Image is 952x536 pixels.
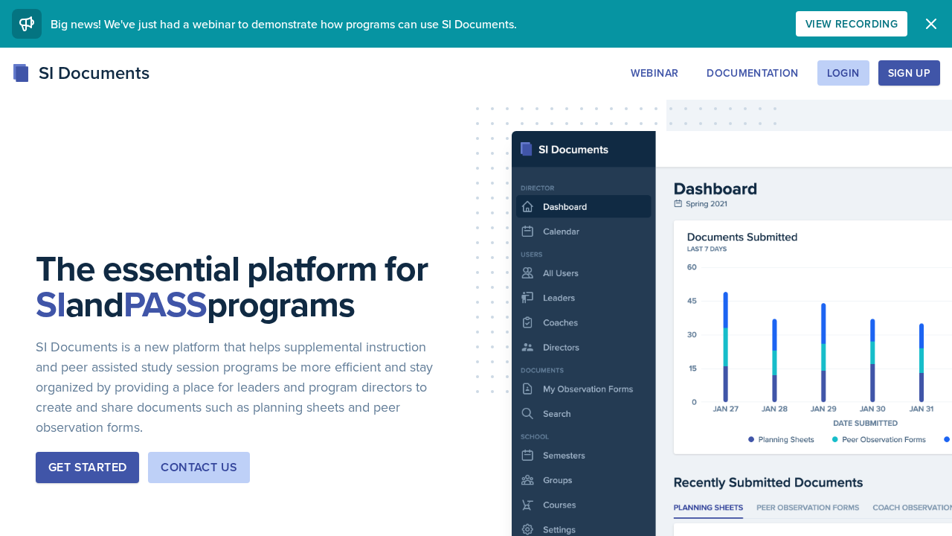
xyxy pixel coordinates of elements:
[878,60,940,86] button: Sign Up
[631,67,678,79] div: Webinar
[161,459,237,476] div: Contact Us
[12,60,149,86] div: SI Documents
[51,16,517,32] span: Big news! We've just had a webinar to demonstrate how programs can use SI Documents.
[36,452,139,483] button: Get Started
[707,67,799,79] div: Documentation
[697,60,808,86] button: Documentation
[817,60,869,86] button: Login
[48,459,126,476] div: Get Started
[796,11,907,36] button: View Recording
[621,60,688,86] button: Webinar
[888,67,930,79] div: Sign Up
[148,452,250,483] button: Contact Us
[827,67,860,79] div: Login
[805,18,898,30] div: View Recording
